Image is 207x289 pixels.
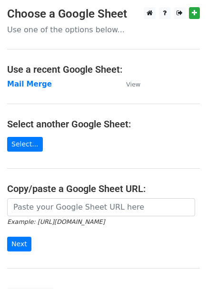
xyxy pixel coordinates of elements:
[7,218,105,225] small: Example: [URL][DOMAIN_NAME]
[126,81,140,88] small: View
[7,25,200,35] p: Use one of the options below...
[7,80,52,88] a: Mail Merge
[7,183,200,194] h4: Copy/paste a Google Sheet URL:
[7,7,200,21] h3: Choose a Google Sheet
[7,198,195,216] input: Paste your Google Sheet URL here
[7,137,43,152] a: Select...
[7,118,200,130] h4: Select another Google Sheet:
[7,64,200,75] h4: Use a recent Google Sheet:
[7,237,31,251] input: Next
[117,80,140,88] a: View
